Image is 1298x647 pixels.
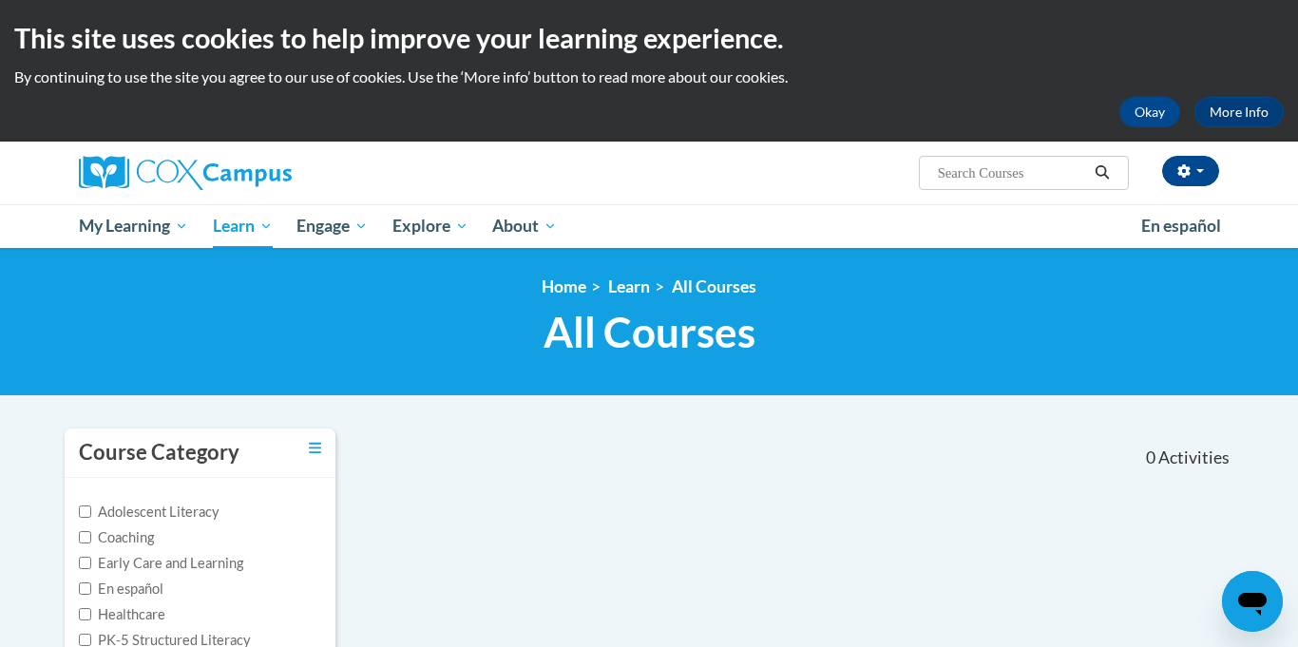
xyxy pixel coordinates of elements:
a: Explore [380,204,481,248]
label: En español [79,579,163,599]
a: Engage [284,204,380,248]
span: My Learning [79,215,188,238]
button: Okay [1119,97,1180,127]
img: Cox Campus [79,156,292,190]
label: Early Care and Learning [79,553,243,574]
input: Checkbox for Options [79,505,91,518]
label: Adolescent Literacy [79,502,220,523]
a: Home [542,276,586,296]
input: Checkbox for Options [79,531,91,543]
button: Account Settings [1162,156,1219,186]
a: My Learning [67,204,200,248]
input: Checkbox for Options [79,557,91,569]
span: About [492,215,557,238]
a: About [481,204,570,248]
a: Toggle collapse [309,438,321,459]
input: Search Courses [936,162,1088,184]
a: Learn [200,204,285,248]
span: Activities [1158,447,1230,468]
label: Healthcare [79,604,165,625]
input: Checkbox for Options [79,634,91,646]
span: Engage [296,215,368,238]
a: Cox Campus [79,156,440,190]
span: Learn [213,215,273,238]
label: Coaching [79,527,154,548]
span: All Courses [544,307,755,357]
div: Main menu [50,204,1248,248]
input: Checkbox for Options [79,608,91,620]
p: By continuing to use the site you agree to our use of cookies. Use the ‘More info’ button to read... [14,67,1284,87]
button: Search [1088,162,1117,184]
span: 0 [1146,447,1155,468]
span: Explore [392,215,468,238]
a: More Info [1194,97,1284,127]
span: En español [1141,216,1221,236]
h2: This site uses cookies to help improve your learning experience. [14,19,1284,57]
a: All Courses [672,276,756,296]
a: Learn [608,276,650,296]
iframe: Button to launch messaging window [1222,571,1283,632]
h3: Course Category [79,438,239,467]
input: Checkbox for Options [79,582,91,595]
a: En español [1129,206,1233,246]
